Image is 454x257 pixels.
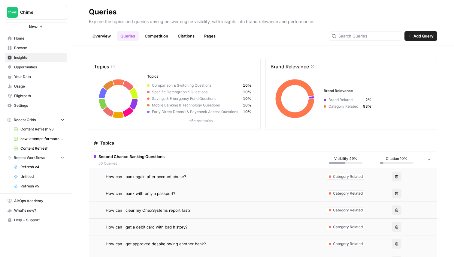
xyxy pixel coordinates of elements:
button: What's new? [5,206,67,215]
span: Early Direct Deposit & Paycheck Access Questions [150,109,243,115]
span: Refresh v4 [20,164,64,170]
span: 10% [243,96,251,101]
span: Settings [14,103,64,108]
span: 98% [363,104,371,109]
a: Refresh v4 [11,162,67,172]
span: Help + Support [14,217,64,223]
button: Add Query [404,31,437,41]
span: How can I bank with only a passport? [106,190,175,196]
span: Comparison & Switching Questions [150,83,243,88]
span: Content Refresh [20,146,64,151]
span: Topics [100,140,114,146]
span: Refresh v5 [20,184,64,189]
h3: Brand Relevance [324,88,431,94]
span: Specific Demographic Questions [150,89,243,95]
a: Flightpath [5,91,67,101]
span: Category Related [333,191,363,196]
p: Topics [94,63,109,70]
span: Brand Related [326,97,363,103]
span: Opportunities [14,64,64,70]
span: Chime [20,9,56,15]
span: 10% [243,83,251,88]
span: Usage [14,84,64,89]
span: Category Related [333,174,363,179]
span: AirOps Academy [14,198,64,204]
input: Search Queries [338,33,399,39]
button: Recent Grids [5,115,67,124]
span: How can I get a debit card with bad history? [106,224,188,230]
a: Queries [117,31,139,41]
a: Opportunities [5,62,67,72]
span: Recent Workflows [14,155,45,160]
span: How can I bank again after account abuse? [106,174,186,180]
a: Usage [5,82,67,91]
span: Home [14,36,64,41]
a: Overview [89,31,114,41]
a: Competition [141,31,172,41]
span: Your Data [14,74,64,79]
button: Recent Workflows [5,153,67,162]
span: Mobile Banking & Technology Questions [150,103,243,108]
span: Recent Grids [14,117,36,123]
a: AirOps Academy [5,196,67,206]
button: New [5,22,67,31]
a: Insights [5,53,67,62]
a: Browse [5,43,67,53]
span: 2% [363,97,371,103]
span: Flightpath [14,93,64,99]
span: 10% [243,89,251,95]
p: Brand Relevance [271,63,309,70]
h3: Topics [147,74,254,79]
a: new-attempt-formatted.csv [11,134,67,144]
span: new-attempt-formatted.csv [20,136,64,142]
a: Content Refresh [11,144,67,153]
span: Savings & Emergency Fund Questions [150,96,243,101]
a: Citations [174,31,198,41]
span: 10% [243,103,251,108]
span: New [29,24,38,30]
span: Untitled [20,174,64,179]
span: Category Related [326,104,363,109]
span: 50 Queries [98,161,165,166]
span: Category Related [333,241,363,247]
span: Browse [14,45,64,51]
a: Home [5,34,67,43]
a: Your Data [5,72,67,82]
span: Insights [14,55,64,60]
span: Second Chance Banking Questions [98,154,165,160]
button: Workspace: Chime [5,5,67,20]
p: Explore the topics and queries driving answer engine visibility, with insights into brand relevan... [89,17,437,25]
span: 10% [243,109,251,115]
div: Queries [89,7,117,17]
span: Add Query [413,33,434,39]
span: How can I get approved despite owing another bank? [106,241,206,247]
span: Category Related [333,224,363,230]
p: + 5 more topics [147,118,254,124]
a: Refresh v5 [11,181,67,191]
span: How can I clear my ChexSystems report fast? [106,207,191,213]
span: Content Refresh v3 [20,127,64,132]
a: Content Refresh v3 [11,124,67,134]
a: Pages [201,31,219,41]
button: Help + Support [5,215,67,225]
span: Category Related [333,208,363,213]
a: Settings [5,101,67,110]
img: Chime Logo [7,7,18,18]
span: Citation 10% [386,156,407,161]
div: What's new? [5,206,67,215]
a: Untitled [11,172,67,181]
span: Visibility 49% [334,156,357,161]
